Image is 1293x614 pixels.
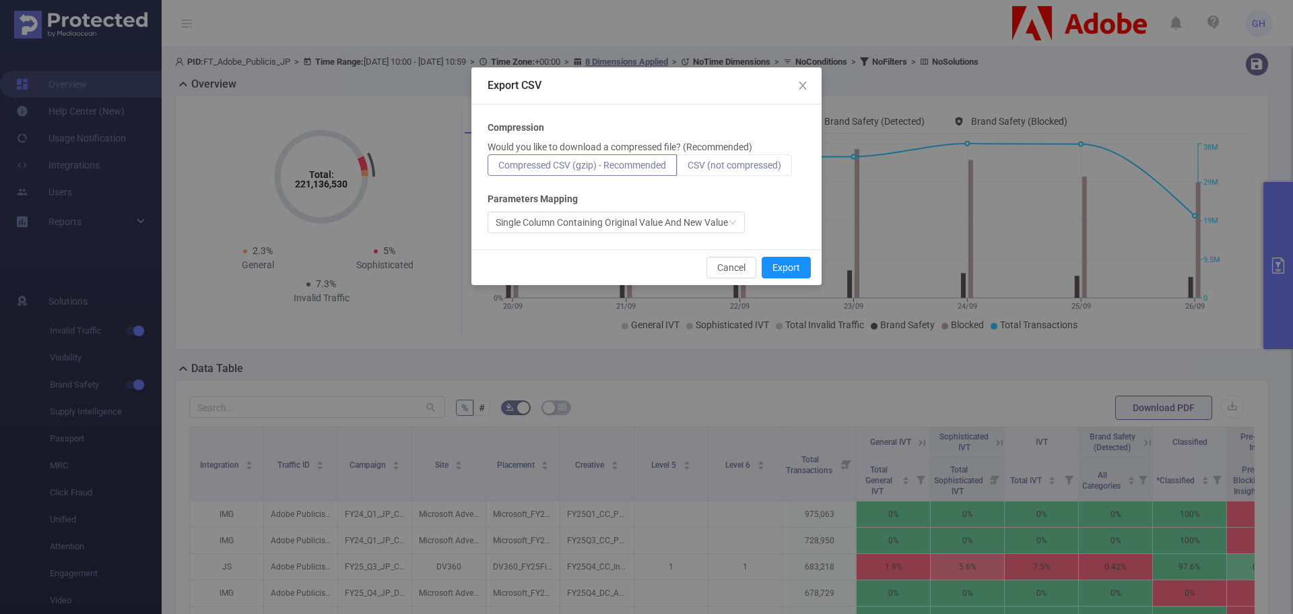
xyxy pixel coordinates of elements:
[797,80,808,91] i: icon: close
[498,160,666,171] span: Compressed CSV (gzip) - Recommended
[729,218,737,228] i: icon: down
[488,121,544,135] b: Compression
[488,78,805,93] div: Export CSV
[488,192,578,206] b: Parameters Mapping
[688,160,781,171] span: CSV (not compressed)
[488,140,752,154] p: Would you like to download a compressed file? (Recommended)
[762,257,811,278] button: Export
[784,67,822,105] button: Close
[706,257,756,278] button: Cancel
[496,212,728,233] div: Single Column Containing Original Value And New Value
